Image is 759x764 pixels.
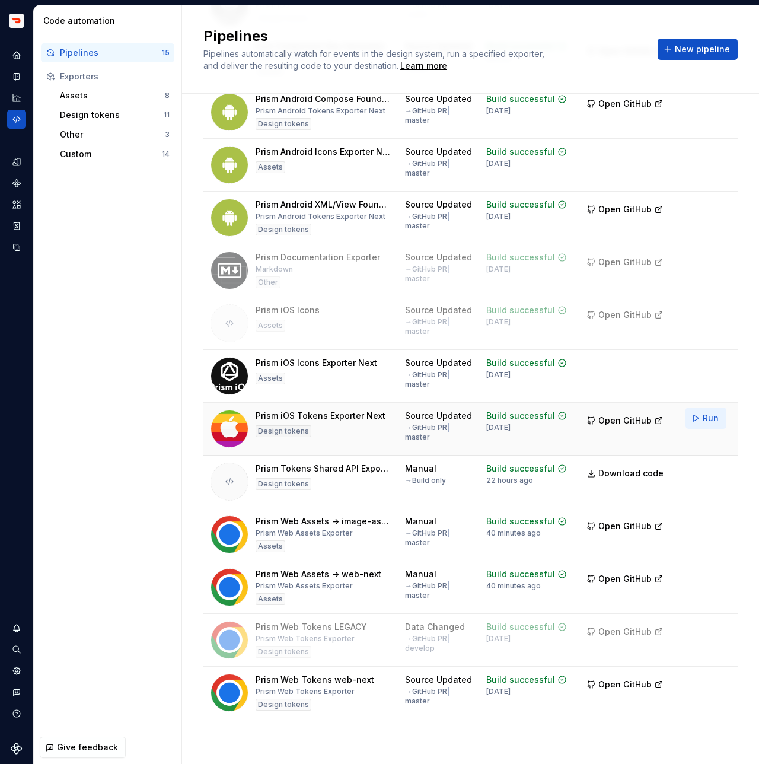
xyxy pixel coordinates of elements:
button: Contact support [7,683,26,702]
div: Prism Android Tokens Exporter Next [256,106,385,116]
div: → GitHub PR master [405,581,472,600]
a: Download code [581,463,671,484]
span: | [447,159,450,168]
div: Prism Web Assets Exporter [256,529,353,538]
span: | [447,634,450,643]
div: Assets [256,593,285,605]
a: Open GitHub [581,259,669,269]
button: Open GitHub [581,621,669,642]
div: Source Updated [405,252,472,263]
div: [DATE] [486,317,511,327]
div: Assets [60,90,165,101]
div: Prism Android XML/View Foundations [256,199,391,211]
a: Code automation [7,110,26,129]
div: Design tokens [256,425,311,437]
a: Open GitHub [581,523,669,533]
span: Download code [598,467,664,479]
button: Open GitHub [581,304,669,326]
div: 11 [164,110,170,120]
div: Code automation [43,15,177,27]
span: New pipeline [675,43,730,55]
div: Other [256,276,280,288]
span: Open GitHub [598,203,652,215]
a: Data sources [7,238,26,257]
span: | [447,423,450,432]
a: Open GitHub [581,311,669,321]
div: [DATE] [486,106,511,116]
div: Manual [405,463,436,475]
button: Open GitHub [581,252,669,273]
div: → GitHub PR master [405,265,472,284]
button: New pipeline [658,39,738,60]
button: Run [685,408,726,429]
div: [DATE] [486,423,511,432]
div: Custom [60,148,162,160]
a: Open GitHub [581,681,669,691]
span: Open GitHub [598,98,652,110]
span: | [447,529,450,537]
a: Open GitHub [581,206,669,216]
div: Prism iOS Icons [256,304,320,316]
div: → GitHub PR master [405,423,472,442]
div: Prism Android Icons Exporter Next [256,146,391,158]
div: Pipelines [60,47,162,59]
div: Prism Web Assets -> image-assets [256,515,391,527]
div: Prism Web Tokens Exporter [256,687,355,696]
div: Prism Documentation Exporter [256,252,380,263]
div: Source Updated [405,304,472,316]
div: [DATE] [486,159,511,168]
button: Open GitHub [581,674,669,695]
a: Open GitHub [581,100,669,110]
div: Markdown [256,265,293,274]
button: Pipelines15 [41,43,174,62]
a: Open GitHub [581,417,669,427]
div: Prism Web Tokens LEGACY [256,621,367,633]
div: Build successful [486,252,555,263]
div: Prism Android Compose Foundations [256,93,391,105]
span: Open GitHub [598,256,652,268]
div: Build successful [486,93,555,105]
div: Build successful [486,199,555,211]
div: Source Updated [405,199,472,211]
div: → GitHub PR develop [405,634,472,653]
div: Prism Web Tokens Exporter [256,634,355,644]
a: Home [7,46,26,65]
div: → GitHub PR master [405,687,472,706]
div: [DATE] [486,212,511,221]
div: Assets [256,161,285,173]
a: Design tokens [7,152,26,171]
div: → GitHub PR master [405,106,472,125]
div: Assets [256,540,285,552]
span: | [447,265,450,273]
a: Settings [7,661,26,680]
a: Analytics [7,88,26,107]
button: Give feedback [40,737,126,758]
div: Source Updated [405,93,472,105]
div: Build successful [486,304,555,316]
div: [DATE] [486,687,511,696]
div: Prism Web Tokens web-next [256,674,374,686]
span: . [398,62,449,71]
div: Prism iOS Icons Exporter Next [256,357,377,369]
button: Notifications [7,619,26,638]
a: Learn more [400,60,447,72]
a: Open GitHub [581,575,669,585]
button: Open GitHub [581,515,669,537]
div: Data Changed [405,621,465,633]
div: Source Updated [405,357,472,369]
div: Design tokens [256,224,311,235]
span: Open GitHub [598,626,652,638]
a: Supernova Logo [11,743,23,755]
div: Design tokens [256,478,311,490]
span: | [447,581,450,590]
span: | [447,212,450,221]
a: Assets [7,195,26,214]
